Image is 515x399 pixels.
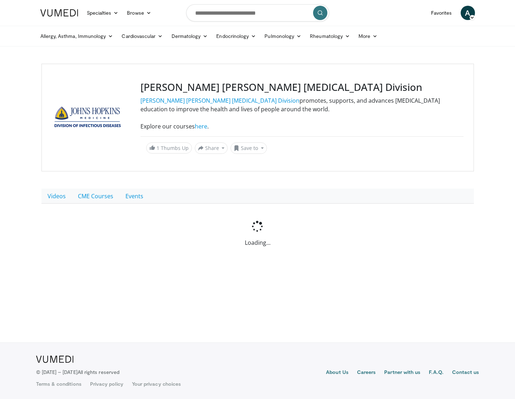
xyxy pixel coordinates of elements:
a: Specialties [83,6,123,20]
a: Terms & conditions [36,380,81,388]
a: Browse [123,6,155,20]
a: More [354,29,382,43]
a: Your privacy choices [132,380,181,388]
p: © [DATE] – [DATE] [36,369,120,376]
a: Favorites [427,6,456,20]
a: F.A.Q. [429,369,443,377]
a: A [461,6,475,20]
a: [PERSON_NAME] [PERSON_NAME] [MEDICAL_DATA] Division [140,97,299,104]
a: Pulmonology [260,29,306,43]
img: VuMedi Logo [36,356,74,363]
a: Endocrinology [212,29,260,43]
a: Careers [357,369,376,377]
p: Loading... [41,238,474,247]
a: Videos [41,189,72,204]
span: 1 [157,145,159,151]
a: Rheumatology [306,29,354,43]
a: Contact us [452,369,479,377]
a: Privacy policy [90,380,123,388]
p: promotes, supports, and advances [MEDICAL_DATA] education to improve the health and lives of peop... [140,96,464,131]
img: VuMedi Logo [40,9,78,16]
a: Partner with us [384,369,420,377]
h3: [PERSON_NAME] [PERSON_NAME] [MEDICAL_DATA] Division [140,81,464,93]
a: here [195,122,207,130]
a: CME Courses [72,189,119,204]
a: Dermatology [167,29,212,43]
button: Save to [231,142,267,154]
a: Allergy, Asthma, Immunology [36,29,118,43]
input: Search topics, interventions [186,4,329,21]
span: All rights reserved [78,369,119,375]
a: Cardiovascular [117,29,167,43]
a: Events [119,189,149,204]
a: About Us [326,369,348,377]
a: 1 Thumbs Up [146,142,192,154]
button: Share [195,142,228,154]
